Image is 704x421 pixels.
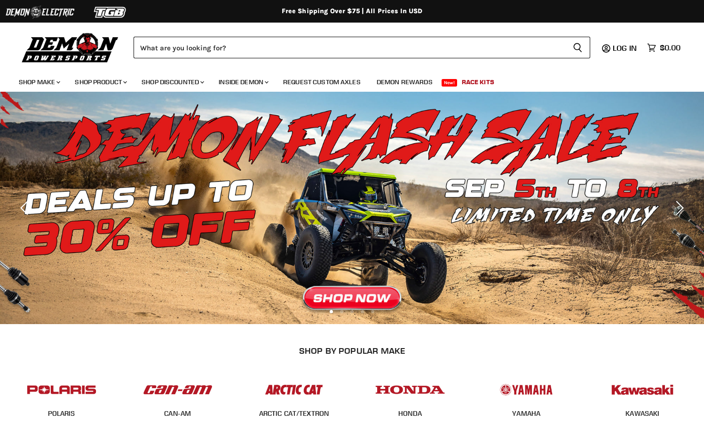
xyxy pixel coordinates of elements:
[12,69,678,92] ul: Main menu
[370,72,440,92] a: Demon Rewards
[565,37,590,58] button: Search
[340,310,343,313] li: Page dot 2
[19,31,122,64] img: Demon Powersports
[398,409,422,418] a: HONDA
[25,375,98,404] img: POPULAR_MAKE_logo_2_dba48cf1-af45-46d4-8f73-953a0f002620.jpg
[12,72,66,92] a: Shop Make
[259,409,329,418] a: ARCTIC CAT/TEXTRON
[259,409,329,419] span: ARCTIC CAT/TEXTRON
[442,79,458,87] span: New!
[5,3,75,21] img: Demon Electric Logo 2
[330,310,333,313] li: Page dot 1
[512,409,540,419] span: YAMAHA
[164,409,191,419] span: CAN-AM
[625,409,659,419] span: KAWASAKI
[660,43,680,52] span: $0.00
[490,375,563,404] img: POPULAR_MAKE_logo_5_20258e7f-293c-4aac-afa8-159eaa299126.jpg
[134,37,565,58] input: Search
[361,310,364,313] li: Page dot 4
[257,375,331,404] img: POPULAR_MAKE_logo_3_027535af-6171-4c5e-a9bc-f0eccd05c5d6.jpg
[134,72,210,92] a: Shop Discounted
[350,310,354,313] li: Page dot 3
[16,199,35,217] button: Previous
[141,375,214,404] img: POPULAR_MAKE_logo_1_adc20308-ab24-48c4-9fac-e3c1a623d575.jpg
[373,375,447,404] img: POPULAR_MAKE_logo_4_4923a504-4bac-4306-a1be-165a52280178.jpg
[613,43,637,53] span: Log in
[455,72,501,92] a: Race Kits
[642,41,685,55] a: $0.00
[68,72,133,92] a: Shop Product
[398,409,422,419] span: HONDA
[609,44,642,52] a: Log in
[75,3,146,21] img: TGB Logo 2
[164,409,191,418] a: CAN-AM
[371,310,374,313] li: Page dot 5
[48,409,75,419] span: POLARIS
[512,409,540,418] a: YAMAHA
[625,409,659,418] a: KAWASAKI
[276,72,368,92] a: Request Custom Axles
[48,409,75,418] a: POLARIS
[12,346,693,356] h2: SHOP BY POPULAR MAKE
[669,199,688,217] button: Next
[212,72,274,92] a: Inside Demon
[606,375,679,404] img: POPULAR_MAKE_logo_6_76e8c46f-2d1e-4ecc-b320-194822857d41.jpg
[134,37,590,58] form: Product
